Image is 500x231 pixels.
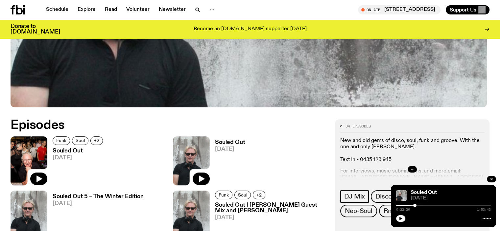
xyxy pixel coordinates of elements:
span: [DATE] [411,196,491,201]
span: [DATE] [215,215,327,220]
h2: Episodes [11,119,327,131]
h3: Donate to [DOMAIN_NAME] [11,24,60,35]
span: Soul [76,138,85,143]
span: Disco [375,193,392,200]
a: Souled Out[DATE] [210,140,245,185]
span: 84 episodes [345,125,371,128]
button: +2 [90,136,103,145]
span: 1:53:43 [477,208,491,211]
a: Disco [371,190,396,203]
a: Funk [53,136,70,145]
a: Funk [215,191,232,199]
a: Volunteer [122,5,154,14]
span: Soul [238,192,247,197]
a: Soul [72,136,88,145]
button: +2 [253,191,265,199]
span: Neo-Soul [345,207,372,215]
span: +2 [256,192,262,197]
span: [DATE] [53,155,105,161]
a: Read [101,5,121,14]
a: RnB [379,205,400,217]
span: [DATE] [215,147,245,152]
span: 0:22:26 [396,208,410,211]
a: DJ Mix [340,190,369,203]
span: Funk [56,138,66,143]
a: Neo-Soul [340,205,377,217]
button: On Air[STREET_ADDRESS] [358,5,440,14]
a: Newsletter [155,5,190,14]
a: Souled Out [411,190,437,195]
h3: Souled Out | [PERSON_NAME] Guest Mix and [PERSON_NAME] [215,202,327,214]
p: Become an [DOMAIN_NAME] supporter [DATE] [194,26,307,32]
p: New and old gems of disco, soul, funk and groove. With the one and only [PERSON_NAME]. Text In - ... [340,138,484,163]
span: +2 [94,138,99,143]
button: Support Us [446,5,489,14]
span: RnB [384,207,395,215]
span: Support Us [450,7,476,13]
h3: Souled Out [53,148,105,154]
span: DJ Mix [344,193,365,200]
h3: Souled Out 5 – The Winter Edition [53,194,144,199]
img: Stephen looks directly at the camera, wearing a black tee, black sunglasses and headphones around... [396,190,407,201]
a: Schedule [42,5,72,14]
a: Explore [74,5,100,14]
a: Souled Out[DATE] [47,148,105,185]
span: Tune in live [365,7,437,12]
h3: Souled Out [215,140,245,145]
span: Funk [219,192,229,197]
span: [DATE] [53,201,144,206]
a: Soul [234,191,251,199]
